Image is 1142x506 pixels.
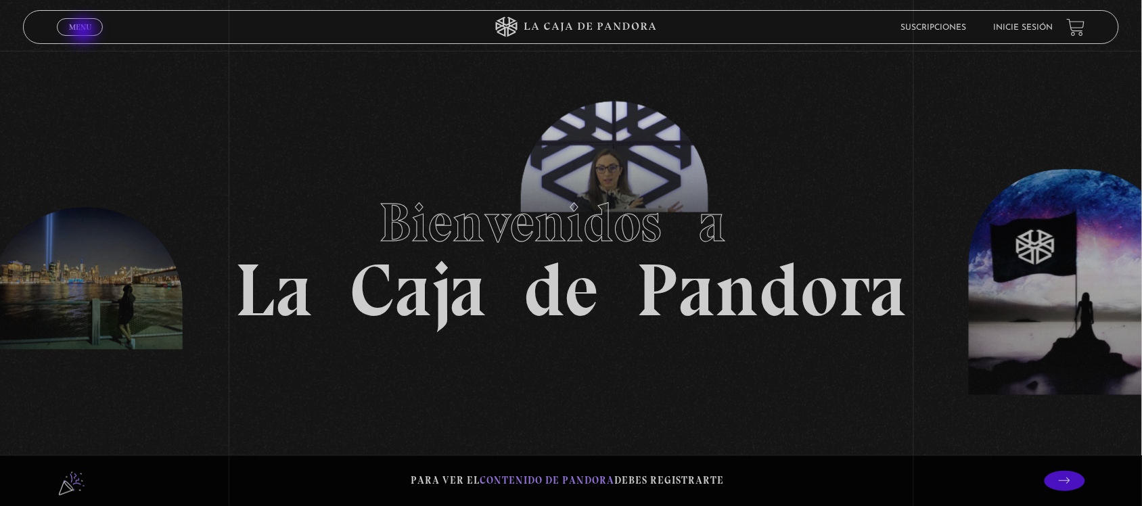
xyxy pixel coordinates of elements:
span: Cerrar [64,34,96,44]
span: contenido de Pandora [480,474,615,486]
a: Suscripciones [901,24,967,32]
a: Inicie sesión [994,24,1053,32]
p: Para ver el debes registrarte [411,471,725,490]
h1: La Caja de Pandora [235,179,907,327]
span: Menu [69,23,91,31]
span: Bienvenidos a [379,190,763,255]
a: View your shopping cart [1067,18,1085,36]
